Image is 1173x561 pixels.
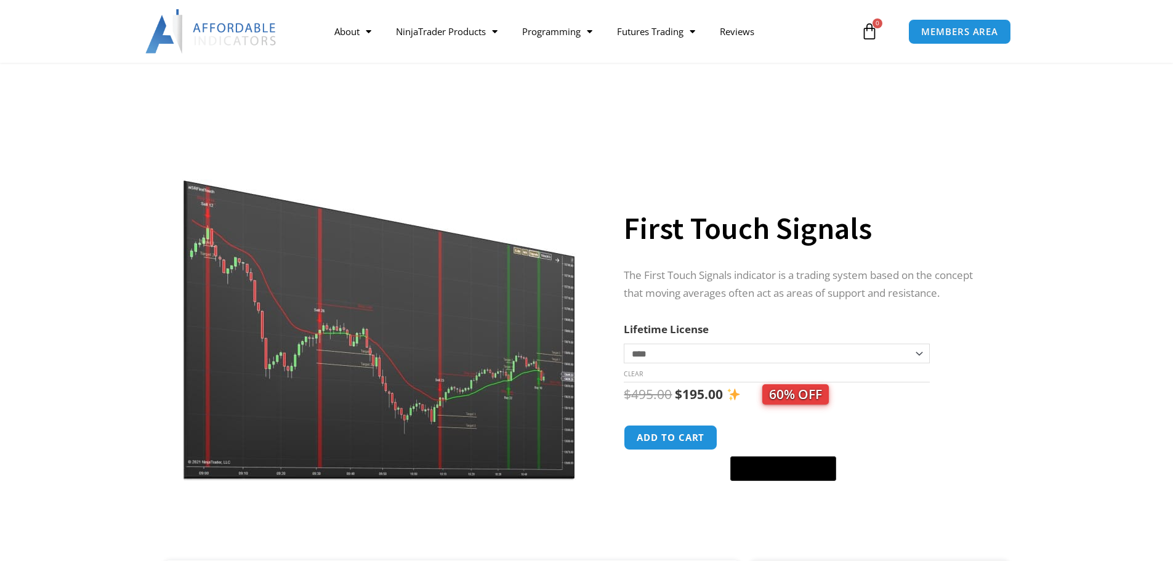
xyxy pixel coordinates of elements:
[182,140,578,480] img: First Touch Signals 1
[624,322,709,336] label: Lifetime License
[762,384,829,405] span: 60% OFF
[145,9,278,54] img: LogoAI | Affordable Indicators – NinjaTrader
[707,17,767,46] a: Reviews
[728,423,839,453] iframe: Secure express checkout frame
[624,425,717,450] button: Add to cart
[842,14,897,49] a: 0
[384,17,510,46] a: NinjaTrader Products
[624,385,631,403] span: $
[675,385,682,403] span: $
[624,267,983,302] p: The First Touch Signals indicator is a trading system based on the concept that moving averages o...
[873,18,882,28] span: 0
[605,17,707,46] a: Futures Trading
[908,19,1011,44] a: MEMBERS AREA
[624,369,643,378] a: Clear options
[322,17,858,46] nav: Menu
[322,17,384,46] a: About
[624,385,672,403] bdi: 495.00
[675,385,723,403] bdi: 195.00
[624,207,983,250] h1: First Touch Signals
[730,456,836,481] button: Buy with GPay
[921,27,998,36] span: MEMBERS AREA
[727,388,740,401] img: ✨
[510,17,605,46] a: Programming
